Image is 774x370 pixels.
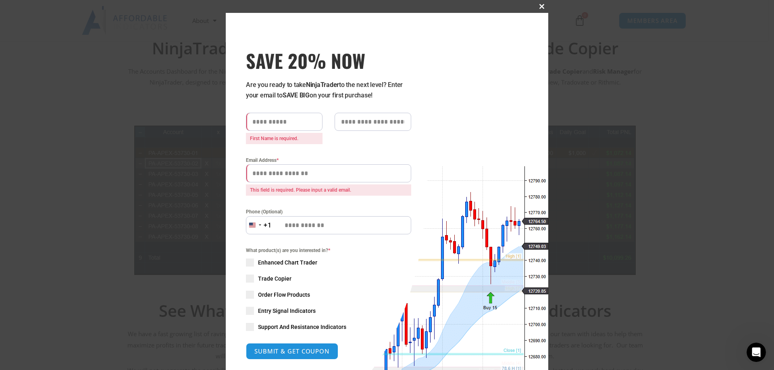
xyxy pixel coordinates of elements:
div: +1 [264,220,272,231]
label: Support And Resistance Indicators [246,323,411,331]
label: Trade Copier [246,275,411,283]
label: Entry Signal Indicators [246,307,411,315]
label: Phone (Optional) [246,208,411,216]
label: Order Flow Products [246,291,411,299]
button: SUBMIT & GET COUPON [246,343,338,360]
strong: SAVE BIG [283,91,310,99]
span: Entry Signal Indicators [258,307,316,315]
span: Trade Copier [258,275,291,283]
span: What product(s) are you interested in? [246,246,411,254]
label: Email Address [246,156,411,164]
iframe: Intercom live chat [747,343,766,362]
span: Enhanced Chart Trader [258,258,317,267]
span: First Name is required. [246,133,322,144]
button: Selected country [246,216,272,234]
span: This field is required. Please input a valid email. [246,184,411,196]
h3: SAVE 20% NOW [246,49,411,72]
span: Support And Resistance Indicators [258,323,346,331]
label: Enhanced Chart Trader [246,258,411,267]
span: Order Flow Products [258,291,310,299]
strong: NinjaTrader [306,81,339,89]
p: Are you ready to take to the next level? Enter your email to on your first purchase! [246,80,411,101]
